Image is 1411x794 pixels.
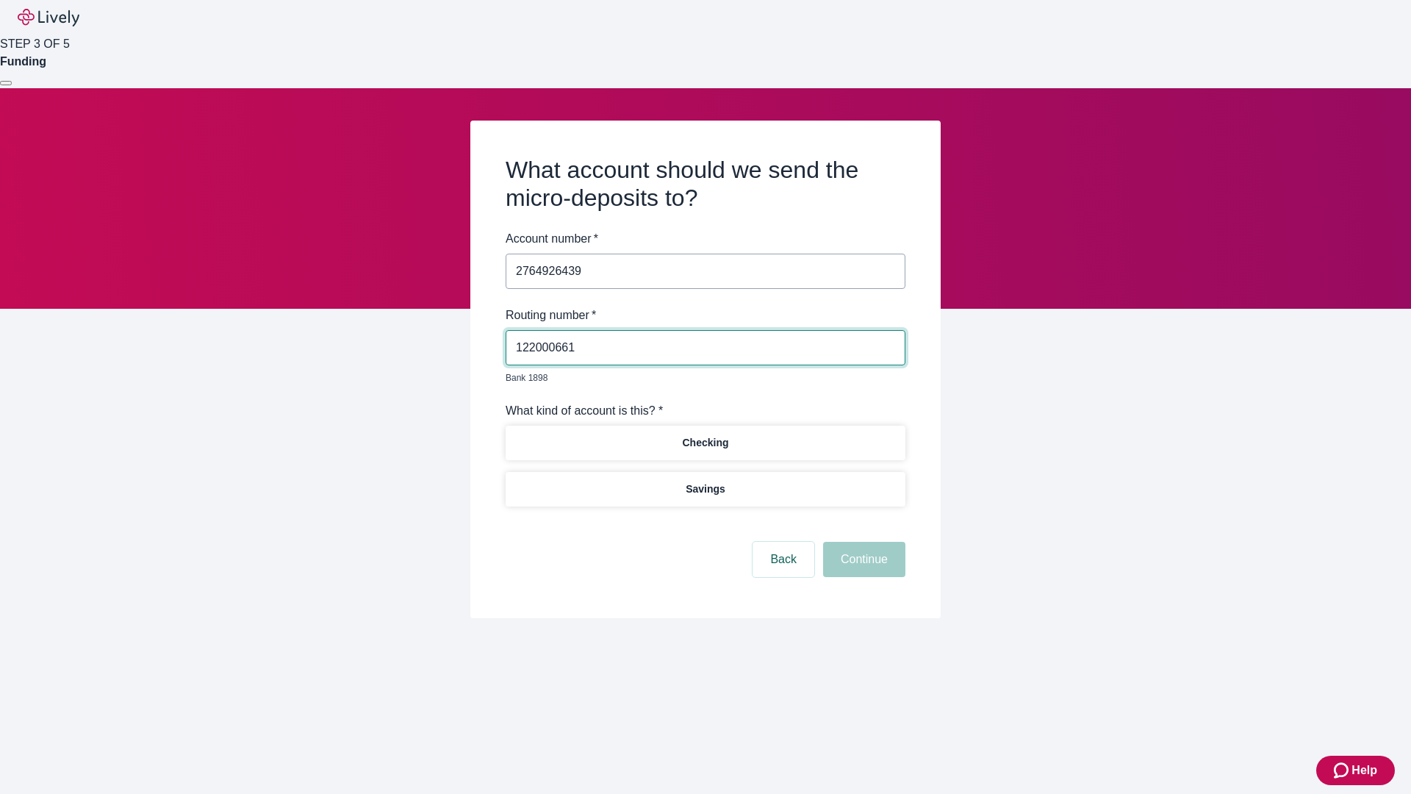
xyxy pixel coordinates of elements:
button: Back [753,542,814,577]
img: Lively [18,9,79,26]
label: What kind of account is this? * [506,402,663,420]
span: Help [1351,762,1377,779]
label: Routing number [506,307,596,324]
p: Savings [686,482,725,497]
p: Checking [682,435,728,451]
button: Savings [506,472,905,507]
h2: What account should we send the micro-deposits to? [506,156,905,212]
label: Account number [506,230,598,248]
button: Zendesk support iconHelp [1316,756,1395,785]
button: Checking [506,426,905,460]
p: Bank 1898 [506,371,895,385]
svg: Zendesk support icon [1334,762,1351,779]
